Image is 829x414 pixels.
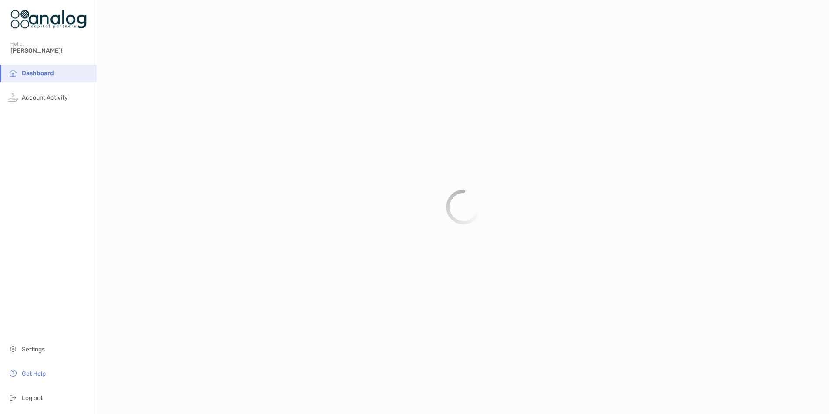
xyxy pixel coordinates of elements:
img: settings icon [8,344,18,354]
img: activity icon [8,92,18,102]
img: logout icon [8,392,18,403]
span: [PERSON_NAME]! [10,47,92,54]
span: Get Help [22,370,46,377]
span: Dashboard [22,70,54,77]
span: Account Activity [22,94,68,101]
span: Settings [22,346,45,353]
img: get-help icon [8,368,18,378]
span: Log out [22,394,43,402]
img: household icon [8,67,18,78]
img: Zoe Logo [10,3,87,35]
